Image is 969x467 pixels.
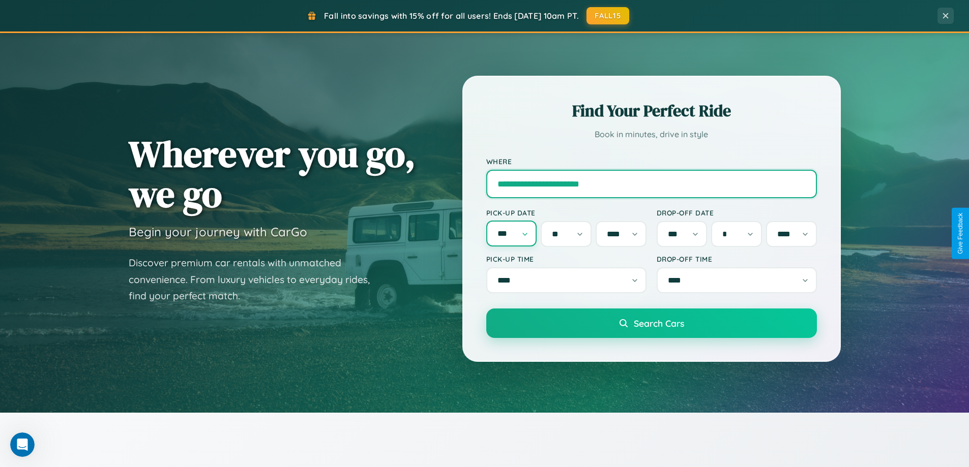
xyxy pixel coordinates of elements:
[129,134,416,214] h1: Wherever you go, we go
[634,318,684,329] span: Search Cars
[486,100,817,122] h2: Find Your Perfect Ride
[486,308,817,338] button: Search Cars
[486,255,647,263] label: Pick-up Time
[129,224,307,239] h3: Begin your journey with CarGo
[486,157,817,166] label: Where
[486,127,817,142] p: Book in minutes, drive in style
[324,11,579,21] span: Fall into savings with 15% off for all users! Ends [DATE] 10am PT.
[10,432,35,457] iframe: Intercom live chat
[586,7,629,24] button: FALL15
[129,255,383,304] p: Discover premium car rentals with unmatched convenience. From luxury vehicles to everyday rides, ...
[486,208,647,217] label: Pick-up Date
[957,213,964,254] div: Give Feedback
[657,255,817,263] label: Drop-off Time
[657,208,817,217] label: Drop-off Date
